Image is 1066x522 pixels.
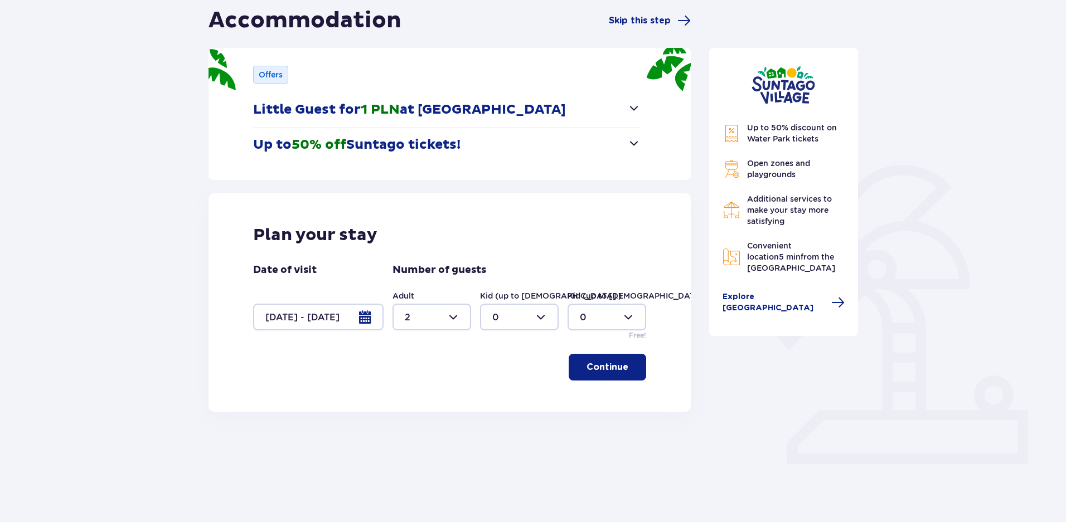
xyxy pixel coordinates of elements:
[747,241,835,272] span: Convenient location from the [GEOGRAPHIC_DATA]
[259,69,283,80] p: Offers
[480,290,622,301] label: Kid (up to [DEMOGRAPHIC_DATA].)
[723,291,825,314] span: Explore [GEOGRAPHIC_DATA]
[253,92,641,127] button: Little Guest for1 PLNat [GEOGRAPHIC_DATA]
[609,14,671,27] span: Skip this step
[723,248,740,266] img: Map Icon
[587,361,628,373] p: Continue
[747,159,810,179] span: Open zones and playgrounds
[723,160,740,178] img: Grill Icon
[723,124,740,143] img: Discount Icon
[253,225,377,246] p: Plan your stay
[569,354,646,380] button: Continue
[253,264,317,277] p: Date of visit
[723,291,845,314] a: Explore [GEOGRAPHIC_DATA]
[253,128,641,162] button: Up to50% offSuntago tickets!
[253,136,461,153] p: Up to Suntago tickets!
[747,194,832,226] span: Additional services to make your stay more satisfying
[361,101,400,118] span: 1 PLN
[292,136,346,153] span: 50% off
[779,252,801,261] span: 5 min
[629,330,646,340] p: Free!
[209,7,401,35] h1: Accommodation
[752,66,815,104] img: Suntago Village
[568,290,709,301] label: Kid (up to [DEMOGRAPHIC_DATA].)
[253,101,566,118] p: Little Guest for at [GEOGRAPHIC_DATA]
[723,201,740,219] img: Restaurant Icon
[393,290,414,301] label: Adult
[609,14,691,27] a: Skip this step
[393,264,486,277] p: Number of guests
[747,123,837,143] span: Up to 50% discount on Water Park tickets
